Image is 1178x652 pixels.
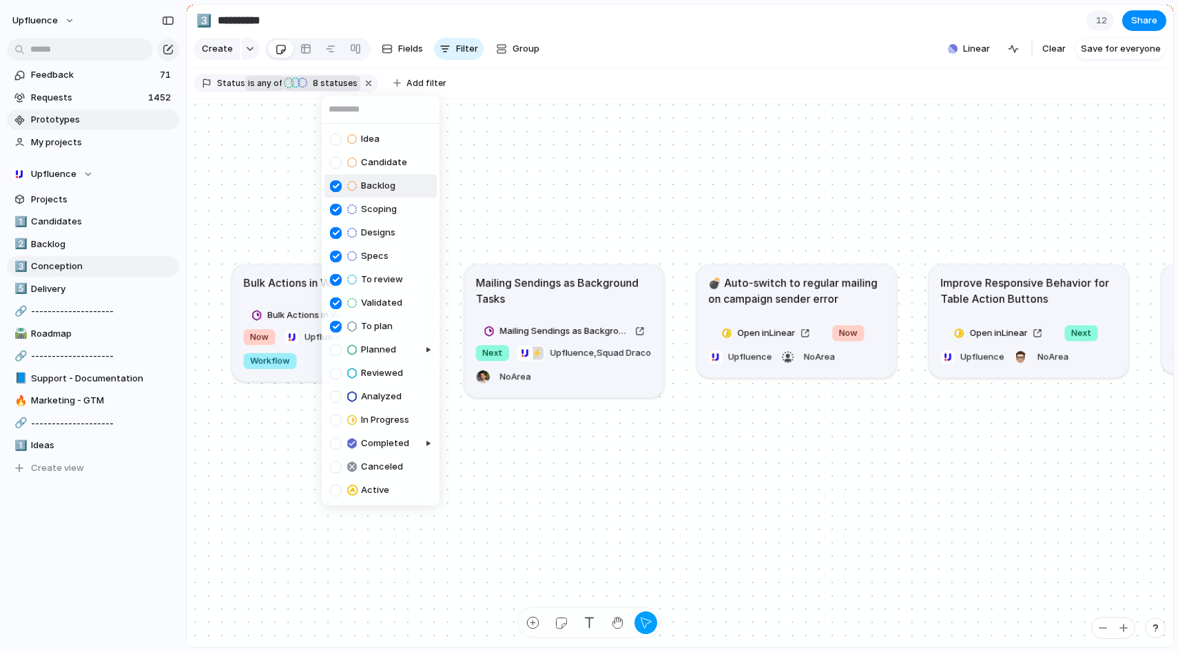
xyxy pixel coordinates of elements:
[361,483,389,497] span: Active
[361,343,396,357] span: Planned
[361,156,407,169] span: Candidate
[361,390,402,403] span: Analyzed
[361,319,393,333] span: To plan
[361,273,403,286] span: To review
[361,460,403,474] span: Canceled
[361,202,397,216] span: Scoping
[361,226,395,240] span: Designs
[361,249,389,263] span: Specs
[361,132,380,146] span: Idea
[361,296,402,310] span: Validated
[361,179,395,193] span: Backlog
[361,437,409,450] span: Completed
[361,366,403,380] span: Reviewed
[361,413,409,427] span: In Progress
